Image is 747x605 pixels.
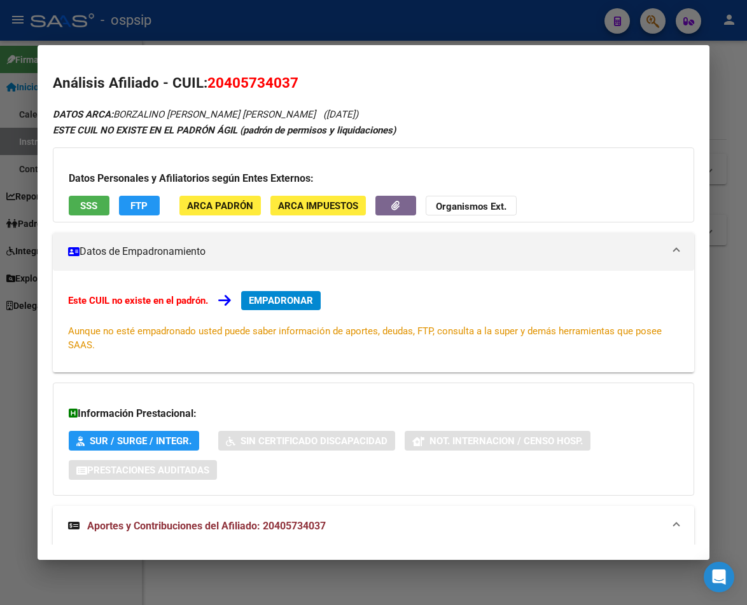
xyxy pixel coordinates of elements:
[53,233,695,271] mat-expansion-panel-header: Datos de Empadronamiento
[69,431,199,451] button: SUR / SURGE / INTEGR.
[704,562,734,592] div: Open Intercom Messenger
[426,196,517,215] button: Organismos Ext.
[187,200,253,212] span: ARCA Padrón
[270,196,366,215] button: ARCA Impuestos
[68,295,208,306] strong: Este CUIL no existe en el padrón.
[90,435,192,447] span: SUR / SURGE / INTEGR.
[69,171,679,186] h3: Datos Personales y Afiliatorios según Entes Externos:
[87,465,209,476] span: Prestaciones Auditadas
[80,200,97,212] span: SSS
[218,431,395,451] button: Sin Certificado Discapacidad
[207,74,298,91] span: 20405734037
[241,435,387,447] span: Sin Certificado Discapacidad
[53,109,316,120] span: BORZALINO [PERSON_NAME] [PERSON_NAME]
[53,506,695,547] mat-expansion-panel-header: Aportes y Contribuciones del Afiliado: 20405734037
[436,201,506,212] strong: Organismos Ext.
[241,291,321,310] button: EMPADRONAR
[53,125,396,136] strong: ESTE CUIL NO EXISTE EN EL PADRÓN ÁGIL (padrón de permisos y liquidaciones)
[68,244,664,259] mat-panel-title: Datos de Empadronamiento
[87,520,326,532] span: Aportes y Contribuciones del Afiliado: 20405734037
[405,431,590,451] button: Not. Internacion / Censo Hosp.
[68,325,662,351] span: Aunque no esté empadronado usted puede saber información de aportes, deudas, FTP, consulta a la s...
[249,295,313,306] span: EMPADRONAR
[278,200,358,212] span: ARCA Impuestos
[53,271,695,372] div: Datos de Empadronamiento
[130,200,148,212] span: FTP
[53,109,113,120] strong: DATOS ARCA:
[179,196,261,215] button: ARCA Padrón
[429,435,583,447] span: Not. Internacion / Censo Hosp.
[69,460,217,480] button: Prestaciones Auditadas
[323,109,358,120] span: ([DATE])
[69,196,109,215] button: SSS
[69,406,679,421] h3: Información Prestacional:
[53,72,695,94] h2: Análisis Afiliado - CUIL:
[119,196,160,215] button: FTP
